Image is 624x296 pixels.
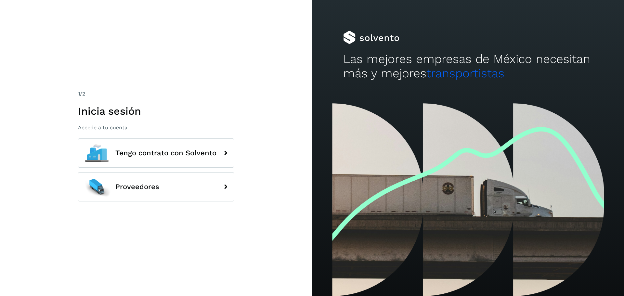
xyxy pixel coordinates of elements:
span: transportistas [426,66,504,80]
span: 1 [78,91,80,97]
p: Accede a tu cuenta [78,124,234,131]
h1: Inicia sesión [78,105,234,117]
div: /2 [78,90,234,98]
button: Proveedores [78,172,234,201]
button: Tengo contrato con Solvento [78,138,234,168]
span: Proveedores [115,183,159,191]
span: Tengo contrato con Solvento [115,149,216,157]
h2: Las mejores empresas de México necesitan más y mejores [343,52,593,81]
